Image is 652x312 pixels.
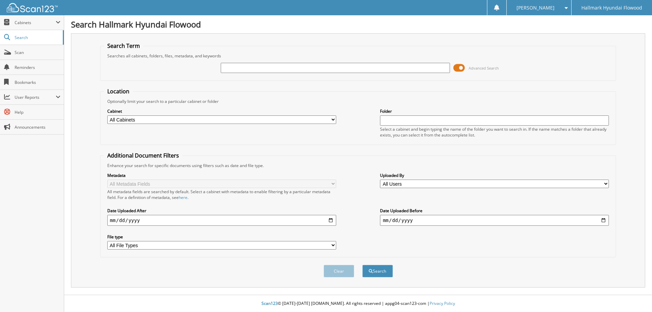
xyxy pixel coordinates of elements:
[581,6,642,10] span: Hallmark Hyundai Flowood
[15,109,60,115] span: Help
[107,108,336,114] label: Cabinet
[104,152,182,159] legend: Additional Document Filters
[261,300,278,306] span: Scan123
[64,295,652,312] div: © [DATE]-[DATE] [DOMAIN_NAME]. All rights reserved | appg04-scan123-com |
[179,195,187,200] a: here
[15,35,59,40] span: Search
[15,124,60,130] span: Announcements
[107,189,336,200] div: All metadata fields are searched by default. Select a cabinet with metadata to enable filtering b...
[469,66,499,71] span: Advanced Search
[107,215,336,226] input: start
[380,126,609,138] div: Select a cabinet and begin typing the name of the folder you want to search in. If the name match...
[104,42,143,50] legend: Search Term
[15,20,56,25] span: Cabinets
[380,172,609,178] label: Uploaded By
[15,94,56,100] span: User Reports
[362,265,393,277] button: Search
[324,265,354,277] button: Clear
[107,208,336,214] label: Date Uploaded After
[380,208,609,214] label: Date Uploaded Before
[104,88,133,95] legend: Location
[71,19,645,30] h1: Search Hallmark Hyundai Flowood
[517,6,555,10] span: [PERSON_NAME]
[104,163,613,168] div: Enhance your search for specific documents using filters such as date and file type.
[15,65,60,70] span: Reminders
[104,98,613,104] div: Optionally limit your search to a particular cabinet or folder
[380,215,609,226] input: end
[107,172,336,178] label: Metadata
[107,234,336,240] label: File type
[430,300,455,306] a: Privacy Policy
[15,50,60,55] span: Scan
[104,53,613,59] div: Searches all cabinets, folders, files, metadata, and keywords
[7,3,58,12] img: scan123-logo-white.svg
[15,79,60,85] span: Bookmarks
[380,108,609,114] label: Folder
